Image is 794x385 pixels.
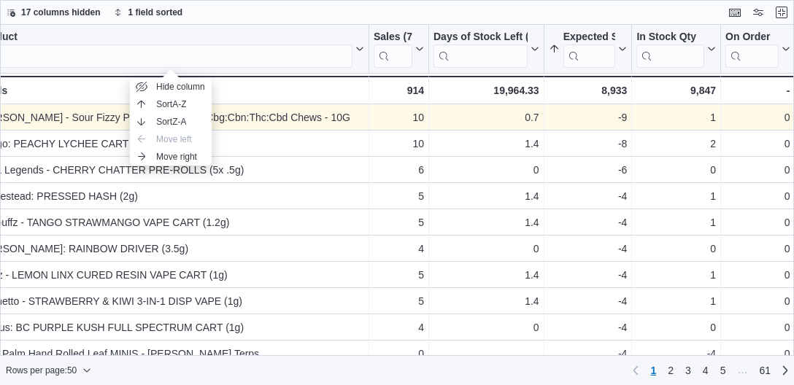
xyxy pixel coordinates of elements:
button: SortZ-A [130,113,212,131]
span: 3 [685,363,691,378]
button: Display options [749,4,767,21]
button: 1 field sorted [108,4,189,21]
button: Previous page [627,362,644,379]
span: Rows per page : 50 [6,365,77,376]
button: Move right [130,148,212,166]
button: Page 1 of 61 [644,359,662,382]
button: Keyboard shortcuts [726,4,744,21]
div: - [725,82,790,99]
span: 1 field sorted [128,7,183,18]
div: 914 [374,82,424,99]
nav: Pagination for preceding grid [627,359,794,382]
button: Hide column [130,78,212,96]
ul: Pagination for preceding grid [644,359,776,382]
span: 61 [759,363,771,378]
span: Move left [156,133,192,145]
span: Move right [156,151,197,163]
span: Hide column [156,81,205,93]
div: 19,964.33 [433,82,539,99]
a: Page 5 of 61 [714,359,732,382]
button: SortA-Z [130,96,212,113]
a: Page 2 of 61 [662,359,679,382]
span: 2 [668,363,674,378]
a: Page 4 of 61 [697,359,714,382]
span: Sort Z-A [156,116,186,128]
button: 17 columns hidden [1,4,107,21]
a: Page 61 of 61 [753,359,776,382]
button: Exit fullscreen [773,4,790,21]
span: 5 [720,363,726,378]
span: 1 [650,363,656,378]
span: 4 [703,363,709,378]
button: Move left [130,131,212,148]
div: 9,847 [636,82,716,99]
span: Sort A-Z [156,98,186,110]
a: Page 3 of 61 [679,359,697,382]
span: 17 columns hidden [21,7,101,18]
li: Skipping pages 6 to 60 [731,364,753,381]
a: Next page [776,362,794,379]
div: 8,933 [549,82,628,99]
